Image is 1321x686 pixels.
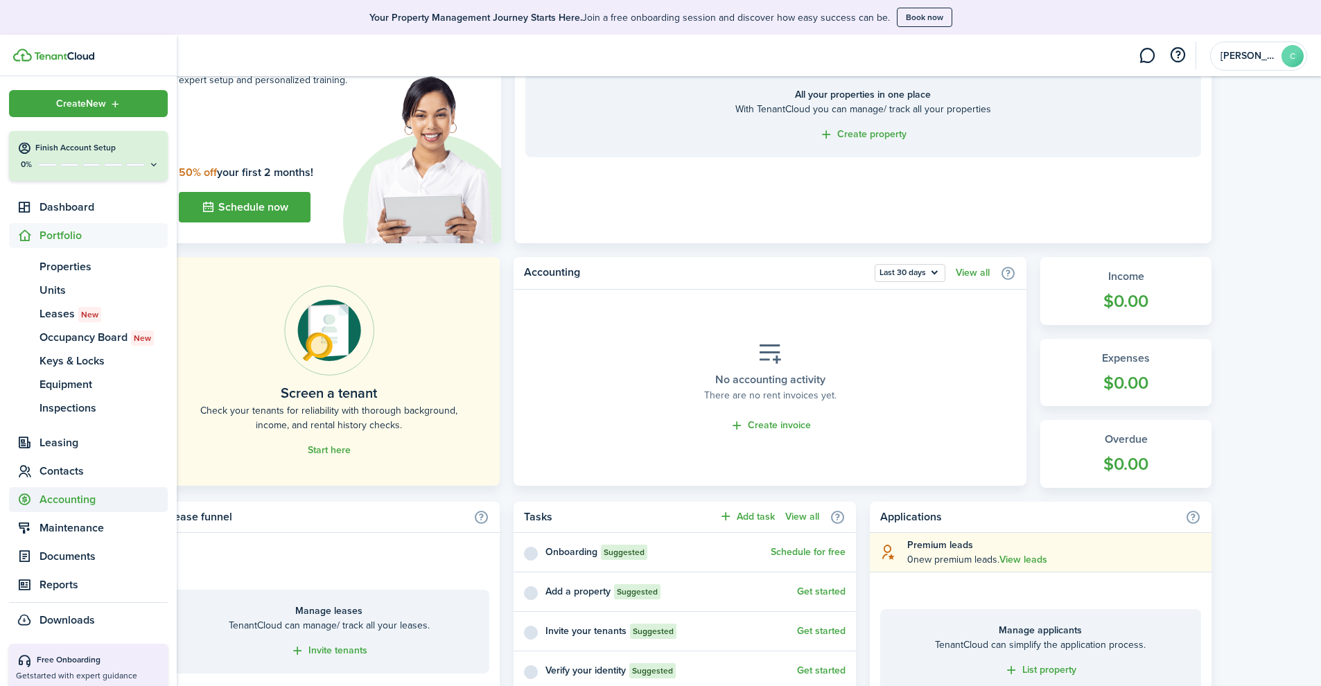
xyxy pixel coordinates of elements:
[56,99,106,109] span: Create New
[545,584,611,599] widget-list-item-title: Add a property
[40,463,168,480] span: Contacts
[182,604,475,618] home-placeholder-title: Manage leases
[40,353,168,369] span: Keys & Locks
[40,258,168,275] span: Properties
[1054,288,1198,315] widget-stats-count: $0.00
[37,654,161,668] div: Free Onboarding
[1040,339,1211,407] a: Expenses$0.00
[1221,51,1276,61] span: christopher
[907,538,1201,552] explanation-title: Premium leads
[880,544,897,560] i: soft
[539,102,1187,116] home-placeholder-description: With TenantCloud you can manage/ track all your properties
[632,665,673,677] span: Suggested
[134,332,151,344] span: New
[1054,370,1198,396] widget-stats-count: $0.00
[9,373,168,396] a: Equipment
[40,577,168,593] span: Reports
[730,418,811,434] a: Create invoice
[281,382,377,403] home-placeholder-title: Screen a tenant
[179,164,217,180] span: 50% off
[40,282,168,299] span: Units
[284,285,374,376] img: Online payments
[17,159,35,170] p: 0%
[875,264,945,282] button: Last 30 days
[9,349,168,373] a: Keys & Locks
[704,388,837,403] placeholder-description: There are no rent invoices yet.
[545,663,626,678] widget-list-item-title: Verify your identity
[40,199,168,216] span: Dashboard
[956,267,990,279] a: View all
[1054,431,1198,448] widget-stats-title: Overdue
[9,131,168,181] button: Finish Account Setup0%
[40,434,168,451] span: Leasing
[34,52,94,60] img: TenantCloud
[1281,45,1304,67] avatar-text: C
[719,509,775,525] button: Add task
[797,665,846,676] button: Get started
[324,74,501,243] img: Onboarding schedule assistant
[168,509,466,525] home-widget-title: Lease funnel
[9,255,168,279] a: Properties
[1040,420,1211,488] a: Overdue$0.00
[290,643,367,659] a: Invite tenants
[30,669,137,682] span: started with expert guidance
[715,371,825,388] placeholder-title: No accounting activity
[40,306,168,322] span: Leases
[1054,350,1198,367] widget-stats-title: Expenses
[880,509,1178,525] home-widget-title: Applications
[539,87,1187,102] home-placeholder-title: All your properties in one place
[819,127,907,143] a: Create property
[604,546,645,559] span: Suggested
[875,264,945,282] button: Open menu
[9,396,168,420] a: Inspections
[1004,662,1076,678] a: List property
[1040,257,1211,325] a: Income$0.00
[785,511,819,522] a: View all
[40,520,168,536] span: Maintenance
[9,572,168,597] a: Reports
[40,491,168,508] span: Accounting
[9,279,168,302] a: Units
[907,552,1201,567] explanation-description: 0 new premium leads .
[894,637,1187,652] home-placeholder-description: TenantCloud can simplify the application process.
[797,586,846,597] a: Get started
[617,586,658,598] span: Suggested
[81,308,98,321] span: New
[633,625,674,637] span: Suggested
[179,192,310,222] button: Schedule now
[1166,44,1189,67] button: Open resource center
[369,10,890,25] p: Join a free onboarding session and discover how easy success can be.
[524,509,711,525] home-widget-title: Tasks
[179,164,313,180] b: your first 2 months!
[13,49,32,62] img: TenantCloud
[189,403,469,432] home-placeholder-description: Check your tenants for reliability with thorough background, income, and rental history checks.
[40,227,168,244] span: Portfolio
[35,142,159,154] h4: Finish Account Setup
[40,548,168,565] span: Documents
[894,623,1187,637] home-placeholder-title: Manage applicants
[308,445,351,456] a: Start here
[1054,451,1198,477] widget-stats-count: $0.00
[797,626,846,637] button: Get started
[1134,38,1160,73] a: Messaging
[897,8,952,27] button: Book now
[369,10,582,25] b: Your Property Management Journey Starts Here.
[182,618,475,633] home-placeholder-description: TenantCloud can manage/ track all your leases.
[40,329,168,346] span: Occupancy Board
[9,90,168,117] button: Open menu
[1054,268,1198,285] widget-stats-title: Income
[9,302,168,326] a: LeasesNew
[16,670,161,682] p: Get
[40,376,168,393] span: Equipment
[524,264,868,282] home-widget-title: Accounting
[771,547,846,558] button: Schedule for free
[9,326,168,349] a: Occupancy BoardNew
[545,545,597,559] widget-list-item-title: Onboarding
[999,554,1047,565] a: View leads
[545,624,627,638] widget-list-item-title: Invite your tenants
[40,612,95,628] span: Downloads
[40,400,168,416] span: Inspections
